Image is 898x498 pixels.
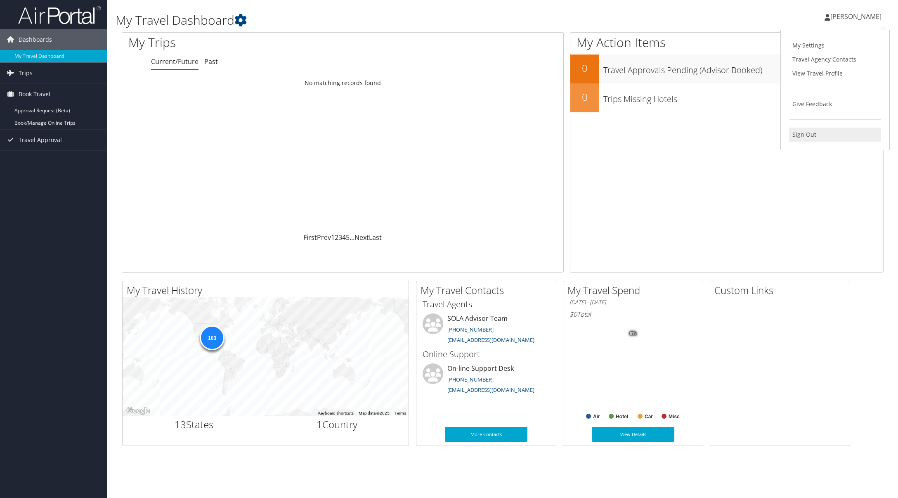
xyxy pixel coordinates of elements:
[447,336,534,344] a: [EMAIL_ADDRESS][DOMAIN_NAME]
[116,12,632,29] h1: My Travel Dashboard
[129,417,260,432] h2: States
[18,5,101,25] img: airportal-logo.png
[645,414,653,420] text: Car
[447,386,534,394] a: [EMAIL_ADDRESS][DOMAIN_NAME]
[350,233,354,242] span: …
[19,29,52,50] span: Dashboards
[423,299,550,310] h3: Travel Agents
[570,83,883,112] a: 0Trips Missing Hotels
[395,411,406,415] a: Terms (opens in new tab)
[592,427,674,442] a: View Details
[418,313,554,347] li: SOLA Advisor Team
[603,89,883,105] h3: Trips Missing Hotels
[789,128,881,142] a: Sign Out
[338,233,342,242] a: 3
[335,233,338,242] a: 2
[369,233,382,242] a: Last
[570,310,697,319] h6: Total
[830,12,881,21] span: [PERSON_NAME]
[175,417,186,431] span: 13
[317,233,331,242] a: Prev
[570,299,697,306] h6: [DATE] - [DATE]
[346,233,350,242] a: 5
[359,411,390,415] span: Map data ©2025
[603,60,883,76] h3: Travel Approvals Pending (Advisor Booked)
[272,417,403,432] h2: Country
[616,414,628,420] text: Hotel
[570,34,883,51] h1: My Action Items
[714,283,850,297] h2: Custom Links
[630,331,636,336] tspan: 0%
[669,414,680,420] text: Misc
[19,84,50,104] span: Book Travel
[125,406,152,416] img: Google
[447,326,494,333] a: [PHONE_NUMBER]
[122,76,563,90] td: No matching records found
[789,38,881,52] a: My Settings
[128,34,373,51] h1: My Trips
[789,97,881,111] a: Give Feedback
[447,376,494,383] a: [PHONE_NUMBER]
[570,310,577,319] span: $0
[423,349,550,360] h3: Online Support
[151,57,199,66] a: Current/Future
[19,63,33,83] span: Trips
[825,4,890,29] a: [PERSON_NAME]
[445,427,527,442] a: More Contacts
[317,417,322,431] span: 1
[331,233,335,242] a: 1
[19,130,62,150] span: Travel Approval
[421,283,556,297] h2: My Travel Contacts
[418,363,554,397] li: On-line Support Desk
[570,61,599,75] h2: 0
[127,283,409,297] h2: My Travel History
[789,66,881,81] a: View Travel Profile
[354,233,369,242] a: Next
[318,410,354,416] button: Keyboard shortcuts
[303,233,317,242] a: First
[593,414,600,420] text: Air
[204,57,218,66] a: Past
[789,52,881,66] a: Travel Agency Contacts
[570,55,883,83] a: 0Travel Approvals Pending (Advisor Booked)
[200,325,224,350] div: 183
[342,233,346,242] a: 4
[567,283,703,297] h2: My Travel Spend
[125,406,152,416] a: Open this area in Google Maps (opens a new window)
[570,90,599,104] h2: 0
